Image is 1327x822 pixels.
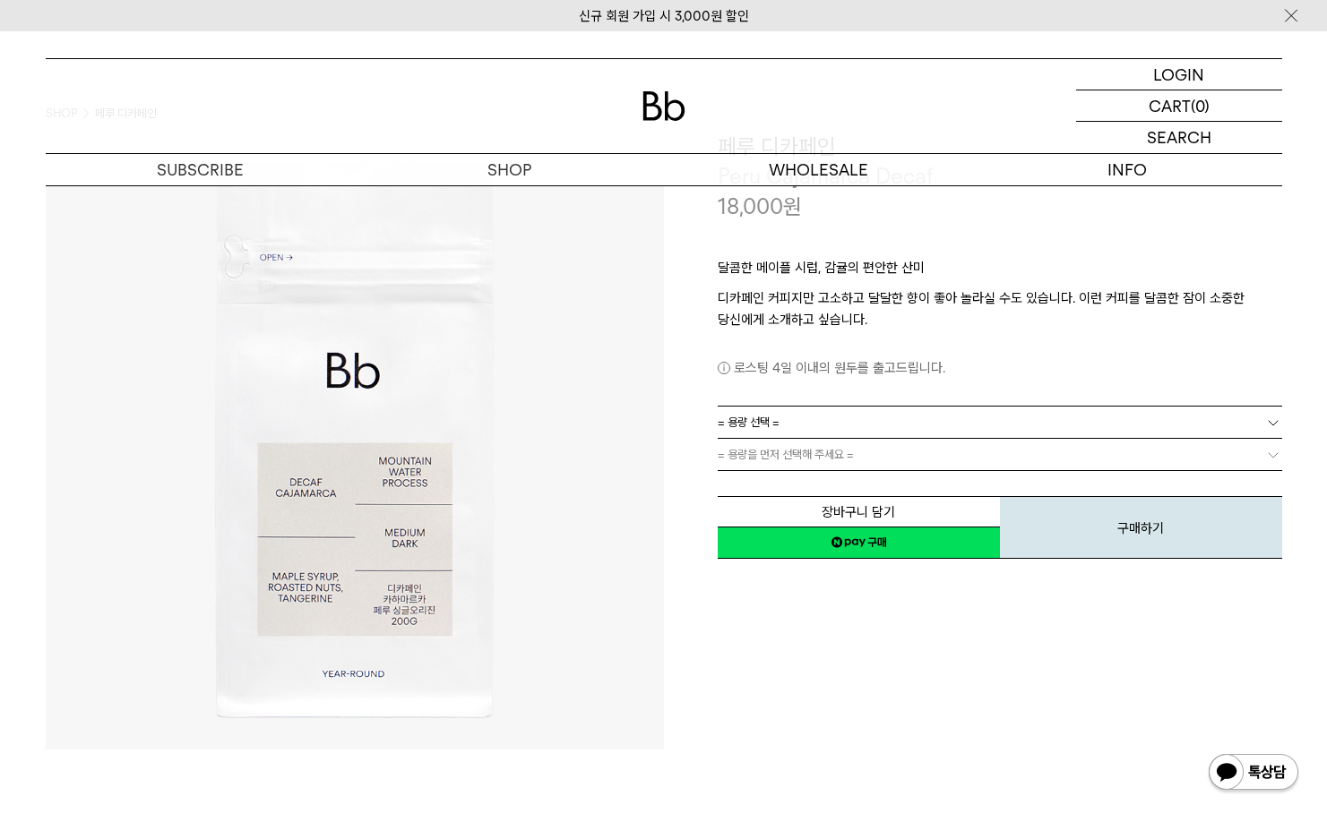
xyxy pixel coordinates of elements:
a: LOGIN [1076,59,1282,90]
a: SUBSCRIBE [46,154,355,185]
span: = 용량을 먼저 선택해 주세요 = [718,439,854,470]
p: CART [1149,90,1191,121]
img: 페루 디카페인 [46,132,664,749]
p: WHOLESALE [664,154,973,185]
img: 로고 [642,91,685,121]
img: 카카오톡 채널 1:1 채팅 버튼 [1207,752,1300,795]
span: = 용량 선택 = [718,407,780,438]
a: 신규 회원 가입 시 3,000원 할인 [579,8,749,24]
p: 디카페인 커피지만 고소하고 달달한 향이 좋아 놀라실 수도 있습니다. 이런 커피를 달콤한 잠이 소중한 당신에게 소개하고 싶습니다. [718,287,1282,330]
p: (0) [1191,90,1210,121]
button: 장바구니 담기 [718,496,1000,527]
p: LOGIN [1153,59,1204,90]
a: CART (0) [1076,90,1282,122]
p: SEARCH [1147,122,1211,153]
p: 18,000 [718,192,802,222]
span: 원 [783,193,802,219]
p: INFO [973,154,1282,185]
a: 새창 [718,527,1000,559]
p: 달콤한 메이플 시럽, 감귤의 편안한 산미 [718,257,1282,287]
button: 구매하기 [1000,496,1282,559]
p: 로스팅 4일 이내의 원두를 출고드립니다. [718,357,1282,379]
a: SHOP [355,154,664,185]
